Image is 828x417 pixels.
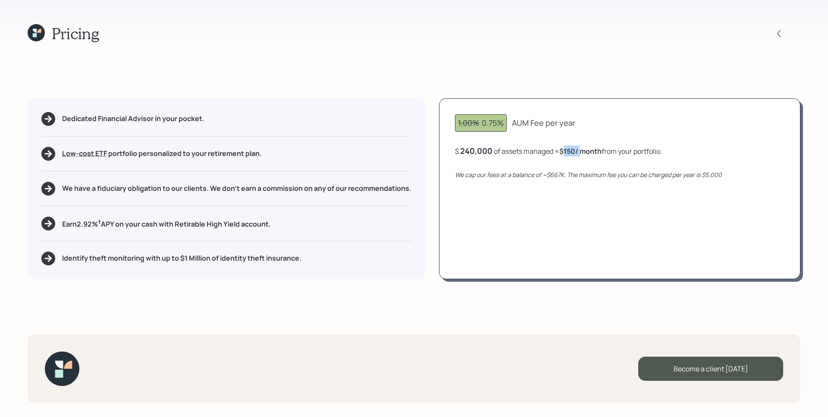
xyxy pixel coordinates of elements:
h5: Earn 2.92 % APY on your cash with Retirable High Yield account. [62,218,271,229]
h1: Pricing [52,24,99,43]
b: $150 / month [559,146,602,156]
div: $ of assets managed ≈ from your portfolio . [455,146,662,156]
h5: portfolio personalized to your retirement plan. [62,149,262,158]
div: AUM Fee per year [512,117,575,129]
h5: Dedicated Financial Advisor in your pocket. [62,115,204,123]
div: Become a client [DATE] [638,357,783,381]
h5: We have a fiduciary obligation to our clients. We don't earn a commission on any of our recommend... [62,184,411,193]
div: 240,000 [460,146,492,156]
i: We cap our fees at a balance of ~$667K. The maximum fee you can be charged per year is $5,000 [455,171,722,179]
span: 1.00% [458,118,479,128]
div: 0.75% [458,117,504,129]
span: Low-cost ETF [62,149,107,158]
sup: † [98,218,101,226]
iframe: Customer reviews powered by Trustpilot [90,344,200,408]
h5: Identify theft monitoring with up to $1 Million of identity theft insurance. [62,254,301,262]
